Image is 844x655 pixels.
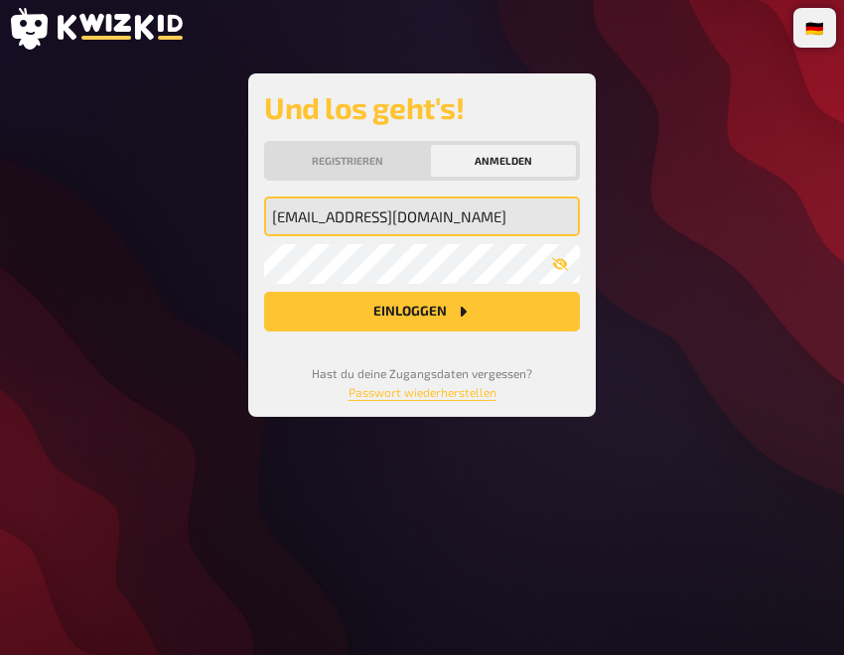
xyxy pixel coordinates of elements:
button: Registrieren [268,145,427,177]
input: Meine Emailadresse [264,196,580,236]
li: 🇩🇪 [797,12,832,44]
a: Passwort wiederherstellen [349,385,496,399]
small: Hast du deine Zugangsdaten vergessen? [312,366,532,399]
h2: Und los geht's! [264,89,580,125]
button: Anmelden [431,145,576,177]
button: Einloggen [264,292,580,331]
